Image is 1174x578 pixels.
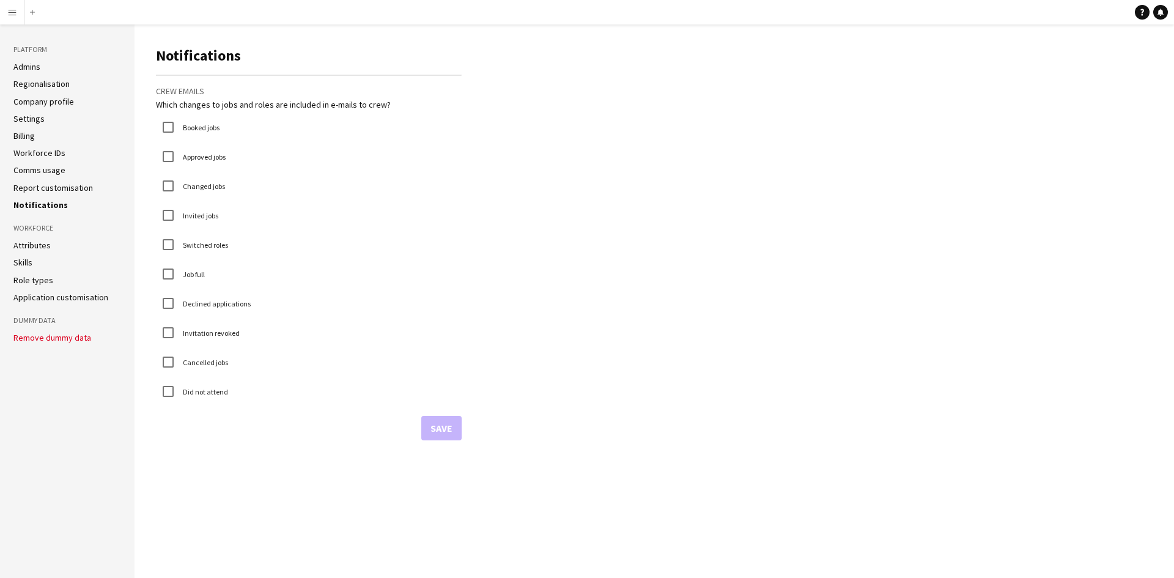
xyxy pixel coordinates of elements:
[13,61,40,72] a: Admins
[156,86,462,97] h3: Crew emails
[13,223,121,234] h3: Workforce
[13,240,51,251] a: Attributes
[13,130,35,141] a: Billing
[13,292,108,303] a: Application customisation
[13,44,121,55] h3: Platform
[180,152,226,161] label: Approved jobs
[180,387,228,396] label: Did not attend
[180,211,218,220] label: Invited jobs
[180,240,228,250] label: Switched roles
[13,182,93,193] a: Report customisation
[13,78,70,89] a: Regionalisation
[180,299,251,308] label: Declined applications
[13,275,53,286] a: Role types
[13,96,74,107] a: Company profile
[180,328,240,338] label: Invitation revoked
[156,46,462,65] h1: Notifications
[180,123,220,132] label: Booked jobs
[13,147,65,158] a: Workforce IDs
[180,358,228,367] label: Cancelled jobs
[13,315,121,326] h3: Dummy Data
[156,99,462,110] div: Which changes to jobs and roles are included in e-mails to crew?
[180,182,225,191] label: Changed jobs
[13,333,91,343] button: Remove dummy data
[13,113,45,124] a: Settings
[180,270,205,279] label: Job full
[13,165,65,176] a: Comms usage
[13,199,68,210] a: Notifications
[13,257,32,268] a: Skills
